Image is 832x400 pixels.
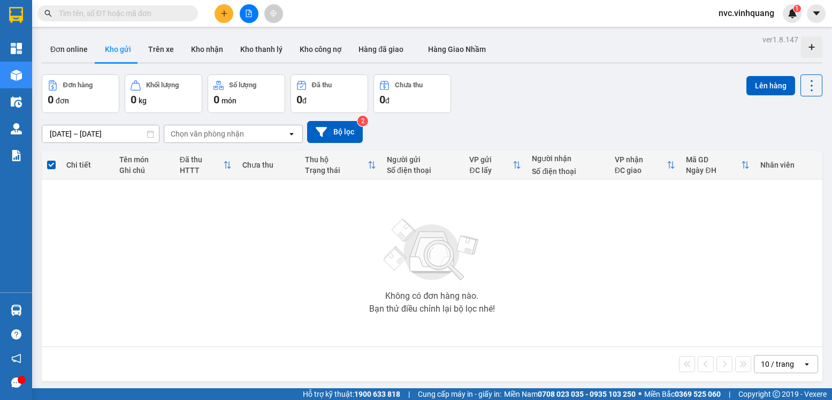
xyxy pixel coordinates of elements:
div: Không có đơn hàng nào. [385,292,478,300]
div: Số lượng [229,81,256,89]
input: Tìm tên, số ĐT hoặc mã đơn [59,7,185,19]
button: plus [215,4,233,23]
div: ver 1.8.147 [762,34,798,46]
div: Đã thu [312,81,332,89]
span: đơn [56,96,69,105]
div: Trạng thái [305,166,368,175]
button: Kho công nợ [291,36,350,62]
div: Người gửi [387,155,459,164]
th: Toggle SortBy [300,151,381,179]
button: Hàng đã giao [350,36,412,62]
span: | [408,388,410,400]
div: Tạo kho hàng mới [801,36,822,58]
svg: open [287,130,296,138]
button: Khối lượng0kg [125,74,202,113]
div: Tên món [119,155,169,164]
button: aim [264,4,283,23]
button: Đơn online [42,36,96,62]
span: kg [139,96,147,105]
button: Số lượng0món [208,74,285,113]
span: Miền Nam [504,388,636,400]
div: 10 / trang [761,359,794,369]
sup: 1 [793,5,801,12]
div: Bạn thử điều chỉnh lại bộ lọc nhé! [369,305,495,313]
div: Thu hộ [305,155,368,164]
span: message [11,378,21,388]
div: Đã thu [180,155,223,164]
button: Đã thu0đ [291,74,368,113]
img: icon-new-feature [788,9,797,18]
button: caret-down [807,4,826,23]
img: dashboard-icon [11,43,22,54]
div: Chưa thu [395,81,423,89]
img: warehouse-icon [11,96,22,108]
div: Chọn văn phòng nhận [171,129,244,139]
span: copyright [773,390,780,398]
div: Số điện thoại [387,166,459,175]
svg: open [803,360,811,368]
span: search [44,10,52,17]
span: Miền Bắc [644,388,721,400]
img: logo-vxr [9,7,23,23]
th: Toggle SortBy [464,151,526,179]
th: Toggle SortBy [174,151,237,179]
img: solution-icon [11,150,22,161]
div: Số điện thoại [532,167,604,176]
strong: 0369 525 060 [675,390,721,398]
span: caret-down [812,9,821,18]
div: Ghi chú [119,166,169,175]
span: 0 [379,93,385,106]
span: aim [270,10,277,17]
span: 0 [48,93,54,106]
span: question-circle [11,329,21,339]
span: Hỗ trợ kỹ thuật: [303,388,400,400]
span: file-add [245,10,253,17]
th: Toggle SortBy [609,151,681,179]
div: ĐC giao [615,166,667,175]
button: Lên hàng [746,76,795,95]
span: Cung cấp máy in - giấy in: [418,388,501,400]
button: Kho thanh lý [232,36,291,62]
span: nvc.vinhquang [710,6,783,20]
button: Kho nhận [182,36,232,62]
div: Chi tiết [66,161,109,169]
span: 0 [131,93,136,106]
span: 1 [795,5,799,12]
button: Đơn hàng0đơn [42,74,119,113]
div: VP nhận [615,155,667,164]
th: Toggle SortBy [681,151,754,179]
div: Người nhận [532,154,604,163]
img: warehouse-icon [11,123,22,134]
button: Trên xe [140,36,182,62]
span: | [729,388,730,400]
img: warehouse-icon [11,305,22,316]
span: notification [11,353,21,364]
div: Đơn hàng [63,81,93,89]
span: plus [220,10,228,17]
strong: 1900 633 818 [354,390,400,398]
img: warehouse-icon [11,70,22,81]
sup: 2 [357,116,368,126]
span: 0 [213,93,219,106]
strong: 0708 023 035 - 0935 103 250 [538,390,636,398]
button: file-add [240,4,258,23]
div: Mã GD [686,155,741,164]
span: đ [302,96,307,105]
img: svg+xml;base64,PHN2ZyBjbGFzcz0ibGlzdC1wbHVnX19zdmciIHhtbG5zPSJodHRwOi8vd3d3LnczLm9yZy8yMDAwL3N2Zy... [378,213,485,288]
span: đ [385,96,390,105]
div: VP gửi [469,155,513,164]
div: Khối lượng [146,81,179,89]
input: Select a date range. [42,125,159,142]
div: Ngày ĐH [686,166,741,175]
div: Chưa thu [242,161,294,169]
span: 0 [296,93,302,106]
span: món [222,96,236,105]
span: ⚪️ [638,392,642,396]
div: ĐC lấy [469,166,513,175]
button: Bộ lọc [307,121,363,143]
button: Kho gửi [96,36,140,62]
button: Chưa thu0đ [373,74,451,113]
div: Nhân viên [760,161,817,169]
div: HTTT [180,166,223,175]
span: Hàng Giao Nhầm [428,45,486,54]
